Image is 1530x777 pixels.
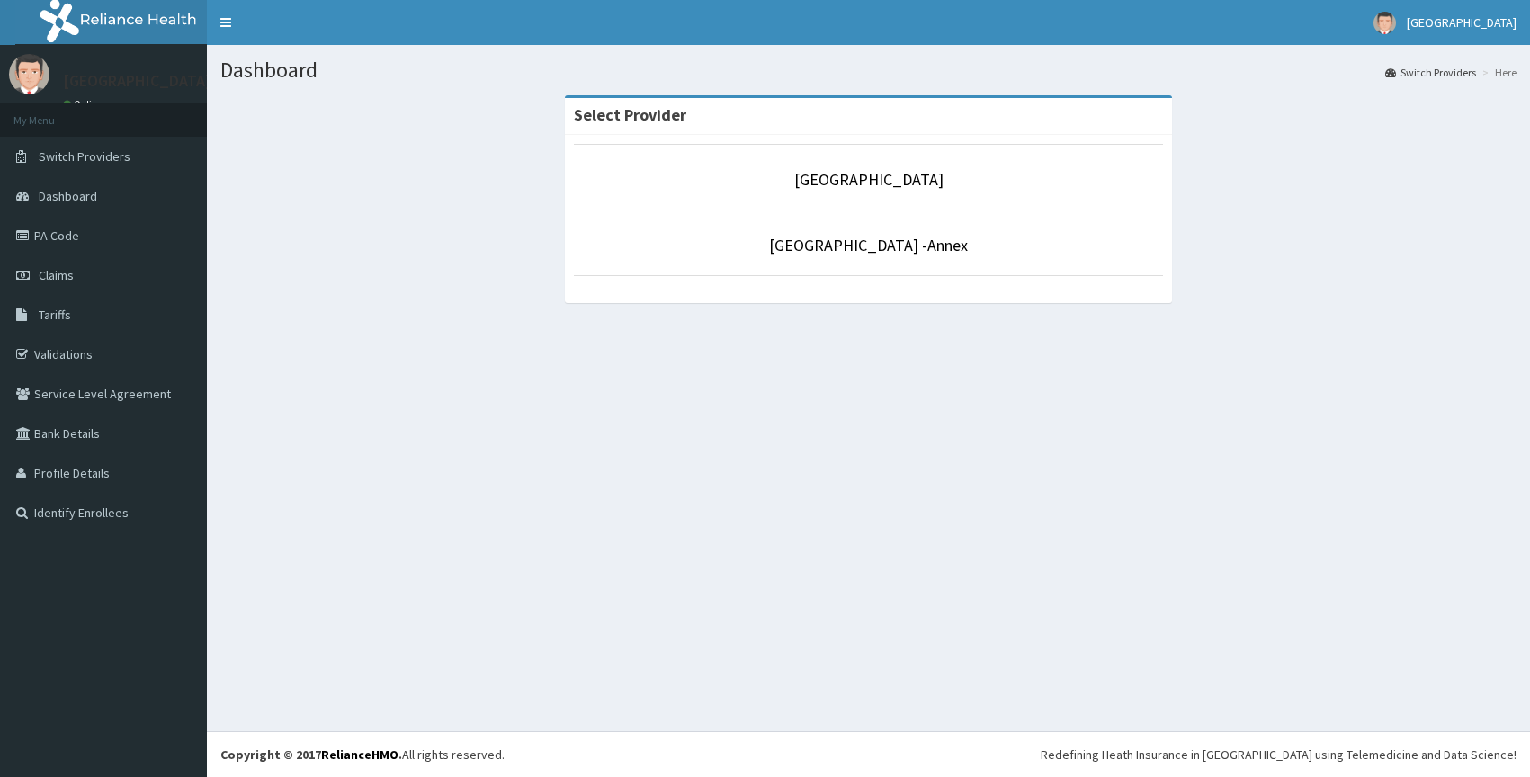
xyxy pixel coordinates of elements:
[39,188,97,204] span: Dashboard
[220,58,1517,82] h1: Dashboard
[1041,746,1517,764] div: Redefining Heath Insurance in [GEOGRAPHIC_DATA] using Telemedicine and Data Science!
[1373,12,1396,34] img: User Image
[39,267,74,283] span: Claims
[794,169,944,190] a: [GEOGRAPHIC_DATA]
[1385,65,1476,80] a: Switch Providers
[39,307,71,323] span: Tariffs
[63,73,211,89] p: [GEOGRAPHIC_DATA]
[574,104,686,125] strong: Select Provider
[9,54,49,94] img: User Image
[39,148,130,165] span: Switch Providers
[1407,14,1517,31] span: [GEOGRAPHIC_DATA]
[220,746,402,763] strong: Copyright © 2017 .
[769,235,968,255] a: [GEOGRAPHIC_DATA] -Annex
[63,98,106,111] a: Online
[207,731,1530,777] footer: All rights reserved.
[321,746,398,763] a: RelianceHMO
[1478,65,1517,80] li: Here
